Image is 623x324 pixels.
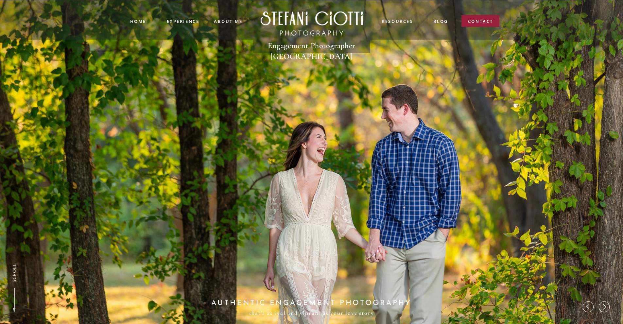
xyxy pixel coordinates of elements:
[381,18,414,26] a: resources
[130,18,146,24] a: Home
[433,18,448,26] a: blog
[468,18,493,27] a: contact
[206,297,418,307] h2: AUTHENTIC ENGAGEMENT PHOTOGRAPHY
[214,18,243,24] a: ABOUT me
[243,307,380,318] p: that's as real and vibrant as your love story
[10,263,18,282] a: SCROLL
[253,40,370,51] h1: Engagement Photographer [GEOGRAPHIC_DATA]
[167,18,199,23] a: experience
